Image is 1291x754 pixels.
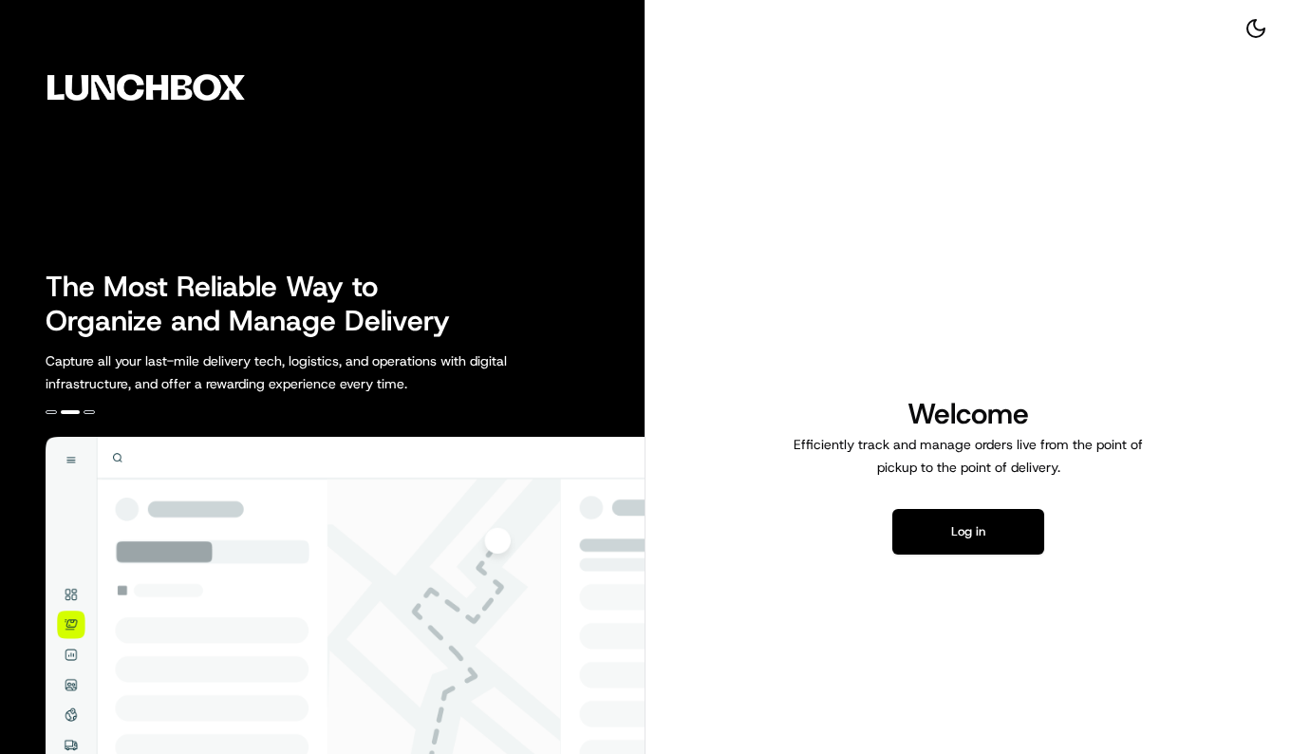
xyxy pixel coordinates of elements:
button: Log in [892,509,1044,555]
p: Capture all your last-mile delivery tech, logistics, and operations with digital infrastructure, ... [46,349,592,395]
p: Efficiently track and manage orders live from the point of pickup to the point of delivery. [786,433,1151,479]
h1: Welcome [786,395,1151,433]
img: Company Logo [11,11,281,163]
h2: The Most Reliable Way to Organize and Manage Delivery [46,270,471,338]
